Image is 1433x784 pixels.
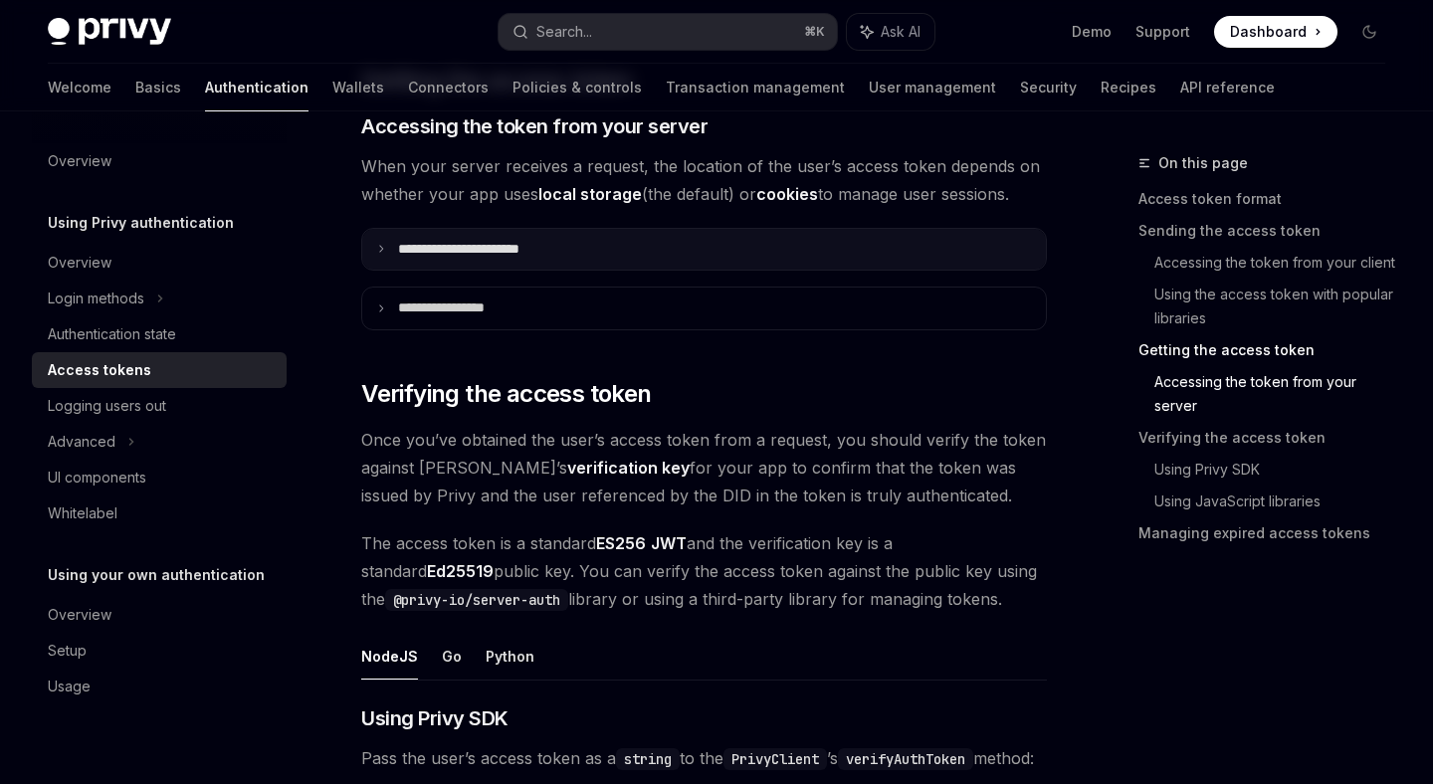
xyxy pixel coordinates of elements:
[32,352,287,388] a: Access tokens
[48,430,115,454] div: Advanced
[1154,366,1401,422] a: Accessing the token from your server
[1158,151,1248,175] span: On this page
[442,633,462,680] button: Go
[1180,64,1275,111] a: API reference
[48,563,265,587] h5: Using your own authentication
[32,597,287,633] a: Overview
[32,316,287,352] a: Authentication state
[486,633,534,680] button: Python
[1154,247,1401,279] a: Accessing the token from your client
[1154,279,1401,334] a: Using the access token with popular libraries
[1138,422,1401,454] a: Verifying the access token
[361,152,1047,208] span: When your server receives a request, the location of the user’s access token depends on whether y...
[48,501,117,525] div: Whitelabel
[32,669,287,704] a: Usage
[48,64,111,111] a: Welcome
[1138,334,1401,366] a: Getting the access token
[499,14,836,50] button: Search...⌘K
[48,358,151,382] div: Access tokens
[48,18,171,46] img: dark logo
[512,64,642,111] a: Policies & controls
[616,748,680,770] code: string
[838,748,973,770] code: verifyAuthToken
[135,64,181,111] a: Basics
[32,633,287,669] a: Setup
[881,22,921,42] span: Ask AI
[205,64,308,111] a: Authentication
[361,529,1047,613] span: The access token is a standard and the verification key is a standard public key. You can verify ...
[48,287,144,310] div: Login methods
[48,466,146,490] div: UI components
[1154,486,1401,517] a: Using JavaScript libraries
[48,675,91,698] div: Usage
[1072,22,1112,42] a: Demo
[48,603,111,627] div: Overview
[847,14,934,50] button: Ask AI
[1230,22,1307,42] span: Dashboard
[48,251,111,275] div: Overview
[332,64,384,111] a: Wallets
[32,388,287,424] a: Logging users out
[567,458,690,478] strong: verification key
[48,639,87,663] div: Setup
[538,184,642,204] strong: local storage
[1154,454,1401,486] a: Using Privy SDK
[666,64,845,111] a: Transaction management
[361,426,1047,509] span: Once you’ve obtained the user’s access token from a request, you should verify the token against ...
[32,460,287,495] a: UI components
[1353,16,1385,48] button: Toggle dark mode
[723,748,827,770] code: PrivyClient
[427,561,494,582] a: Ed25519
[48,211,234,235] h5: Using Privy authentication
[361,744,1047,772] span: Pass the user’s access token as a to the ’s method:
[361,378,651,410] span: Verifying the access token
[361,633,418,680] button: NodeJS
[1138,517,1401,549] a: Managing expired access tokens
[361,112,708,140] span: Accessing the token from your server
[48,149,111,173] div: Overview
[32,143,287,179] a: Overview
[869,64,996,111] a: User management
[756,184,818,204] strong: cookies
[1138,183,1401,215] a: Access token format
[48,394,166,418] div: Logging users out
[1020,64,1077,111] a: Security
[361,704,509,732] span: Using Privy SDK
[596,533,646,554] a: ES256
[385,589,568,611] code: @privy-io/server-auth
[536,20,592,44] div: Search...
[651,533,687,554] a: JWT
[32,495,287,531] a: Whitelabel
[804,24,825,40] span: ⌘ K
[48,322,176,346] div: Authentication state
[1101,64,1156,111] a: Recipes
[408,64,489,111] a: Connectors
[1135,22,1190,42] a: Support
[32,245,287,281] a: Overview
[1214,16,1337,48] a: Dashboard
[1138,215,1401,247] a: Sending the access token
